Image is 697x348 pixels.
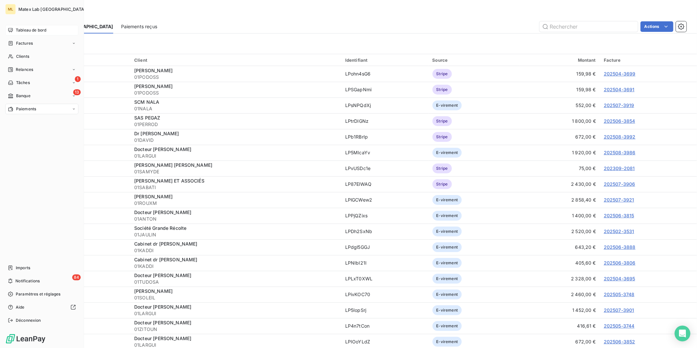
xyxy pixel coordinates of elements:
span: Stripe [433,179,452,189]
td: LPDh2SxNb [341,224,429,239]
span: Paramètres et réglages [16,291,60,297]
span: Déconnexion [16,317,41,323]
span: 1 [75,76,81,82]
a: 202504-3691 [604,87,635,92]
span: Société Grande Récolte [134,225,186,231]
span: E-virement [433,274,462,284]
a: 202504-3695 [604,276,635,281]
td: 75,00 € [520,161,600,176]
a: 202504-3699 [604,71,636,76]
span: 01TUDOSA [134,279,337,285]
td: LPSGapNmi [341,82,429,98]
td: 643,20 € [520,239,600,255]
span: Relances [16,67,33,73]
a: 202505-3744 [604,323,635,329]
span: Stripe [433,132,452,142]
div: Open Intercom Messenger [675,326,690,341]
span: 01KADDI [134,263,337,270]
td: LPivKOC70 [341,287,429,302]
span: Imports [16,265,30,271]
td: LPohn4sG6 [341,66,429,82]
a: 202508-3992 [604,134,636,140]
input: Rechercher [539,21,638,32]
button: Actions [641,21,673,32]
span: Dr [PERSON_NAME] [134,131,179,136]
span: Aide [16,304,25,310]
span: Banque [16,93,31,99]
td: 552,00 € [520,98,600,113]
td: LPlGCWew2 [341,192,429,208]
td: LPNIbI21I [341,255,429,271]
span: Tâches [16,80,30,86]
a: 202506-3852 [604,339,635,344]
span: 01SAMYDE [134,168,337,175]
td: LPtrDIGNz [341,113,429,129]
span: E-virement [433,100,462,110]
td: 159,98 € [520,66,600,82]
span: 01PODOSS [134,74,337,80]
div: ML [5,4,16,14]
span: [PERSON_NAME] [134,288,173,294]
td: 2 328,00 € [520,271,600,287]
td: 159,98 € [520,82,600,98]
td: 2 520,00 € [520,224,600,239]
td: LPsNPQdXj [341,98,429,113]
span: Stripe [433,116,452,126]
span: Stripe [433,163,452,173]
td: LP87ElWAQ [341,176,429,192]
a: 202508-3986 [604,150,636,155]
div: Identifiant [345,57,425,63]
span: 01KADDI [134,247,337,254]
td: 416,61 € [520,318,600,334]
td: LPLxT0XWL [341,271,429,287]
td: 1 452,00 € [520,302,600,318]
td: LPb1RBrIp [341,129,429,145]
td: LP4n7tCon [341,318,429,334]
span: 01JAULIN [134,231,337,238]
span: E-virement [433,321,462,331]
span: E-virement [433,337,462,347]
span: 01SOLEIL [134,294,337,301]
td: LP5MIcaYv [341,145,429,161]
span: Docteur [PERSON_NAME] [134,304,191,310]
td: LP5IopSrj [341,302,429,318]
span: E-virement [433,242,462,252]
span: 01LARGUI [134,310,337,317]
td: LPPjQZixs [341,208,429,224]
span: SAS PEGAZ [134,115,160,120]
span: Matex Lab [GEOGRAPHIC_DATA] [18,7,86,12]
span: 01NALA [134,105,337,112]
a: 202507-3921 [604,197,634,203]
div: Client [134,57,337,63]
span: [PERSON_NAME] [134,68,173,73]
span: E-virement [433,195,462,205]
span: 01DAVID [134,137,337,143]
td: 2 460,00 € [520,287,600,302]
span: E-virement [433,290,462,299]
span: E-virement [433,258,462,268]
td: 1 400,00 € [520,208,600,224]
a: 202507-3901 [604,307,634,313]
div: Source [433,57,516,63]
td: LPdgl5GGJ [341,239,429,255]
span: Notifications [15,278,40,284]
span: E-virement [433,211,462,221]
span: 01LARGUI [134,153,337,159]
span: 13 [73,89,81,95]
span: SCM NALA [134,99,159,105]
span: Docteur [PERSON_NAME] [134,146,191,152]
span: Docteur [PERSON_NAME] [134,272,191,278]
td: 672,00 € [520,129,600,145]
a: Aide [5,302,78,313]
a: 202505-3748 [604,292,635,297]
span: E-virement [433,148,462,158]
span: 01ZITOUN [134,326,337,333]
a: 202506-3854 [604,118,635,124]
a: 202506-3888 [604,244,636,250]
td: 2 430,00 € [520,176,600,192]
span: 01PODOSS [134,90,337,96]
td: 2 858,40 € [520,192,600,208]
a: 202507-3906 [604,181,635,187]
div: Montant [524,57,596,63]
span: Cabinet dr [PERSON_NAME] [134,241,198,247]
